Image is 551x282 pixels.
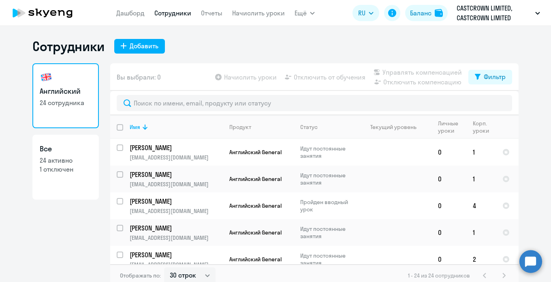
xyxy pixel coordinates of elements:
[130,250,221,259] p: [PERSON_NAME]
[40,71,53,84] img: english
[300,145,356,159] p: Идут постоянные занятия
[40,156,92,165] p: 24 активно
[435,9,443,17] img: balance
[201,9,222,17] a: Отчеты
[32,63,99,128] a: Английский24 сотрудника
[408,272,470,279] span: 1 - 24 из 24 сотрудников
[358,8,365,18] span: RU
[114,39,165,54] button: Добавить
[431,166,466,192] td: 0
[431,219,466,246] td: 0
[232,9,285,17] a: Начислить уроки
[116,9,145,17] a: Дашборд
[484,72,506,82] div: Фильтр
[410,8,431,18] div: Баланс
[300,172,356,186] p: Идут постоянные занятия
[295,8,307,18] span: Ещё
[130,197,221,206] p: [PERSON_NAME]
[120,272,161,279] span: Отображать по:
[473,120,495,134] div: Корп. уроки
[300,123,356,131] div: Статус
[130,197,222,206] a: [PERSON_NAME]
[154,9,191,17] a: Сотрудники
[229,229,282,236] span: Английский General
[300,252,356,267] p: Идут постоянные занятия
[130,224,221,232] p: [PERSON_NAME]
[466,166,496,192] td: 1
[130,143,221,152] p: [PERSON_NAME]
[363,123,431,131] div: Текущий уровень
[229,149,282,156] span: Английский General
[229,202,282,209] span: Английский General
[466,192,496,219] td: 4
[130,123,222,131] div: Имя
[300,198,356,213] p: Пройден вводный урок
[431,139,466,166] td: 0
[130,250,222,259] a: [PERSON_NAME]
[468,70,512,84] button: Фильтр
[40,98,92,107] p: 24 сотрудника
[431,246,466,273] td: 0
[405,5,448,21] button: Балансbalance
[431,192,466,219] td: 0
[32,135,99,200] a: Все24 активно1 отключен
[40,165,92,174] p: 1 отключен
[117,72,161,82] span: Вы выбрали: 0
[130,224,222,232] a: [PERSON_NAME]
[130,261,222,268] p: [EMAIL_ADDRESS][DOMAIN_NAME]
[32,38,105,54] h1: Сотрудники
[130,170,222,179] a: [PERSON_NAME]
[130,234,222,241] p: [EMAIL_ADDRESS][DOMAIN_NAME]
[130,123,140,131] div: Имя
[370,123,416,131] div: Текущий уровень
[130,207,222,215] p: [EMAIL_ADDRESS][DOMAIN_NAME]
[229,175,282,183] span: Английский General
[473,120,490,134] div: Корп. уроки
[229,123,293,131] div: Продукт
[130,181,222,188] p: [EMAIL_ADDRESS][DOMAIN_NAME]
[300,123,318,131] div: Статус
[117,95,512,111] input: Поиск по имени, email, продукту или статусу
[40,86,92,97] h3: Английский
[40,144,92,154] h3: Все
[453,3,544,23] button: CASTCROWN LIMITED, CASTCROWN LIMITED
[295,5,315,21] button: Ещё
[438,120,466,134] div: Личные уроки
[466,246,496,273] td: 2
[438,120,461,134] div: Личные уроки
[130,170,221,179] p: [PERSON_NAME]
[229,256,282,263] span: Английский General
[130,143,222,152] a: [PERSON_NAME]
[130,41,158,51] div: Добавить
[300,225,356,240] p: Идут постоянные занятия
[229,123,251,131] div: Продукт
[466,219,496,246] td: 1
[466,139,496,166] td: 1
[352,5,379,21] button: RU
[457,3,532,23] p: CASTCROWN LIMITED, CASTCROWN LIMITED
[130,154,222,161] p: [EMAIL_ADDRESS][DOMAIN_NAME]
